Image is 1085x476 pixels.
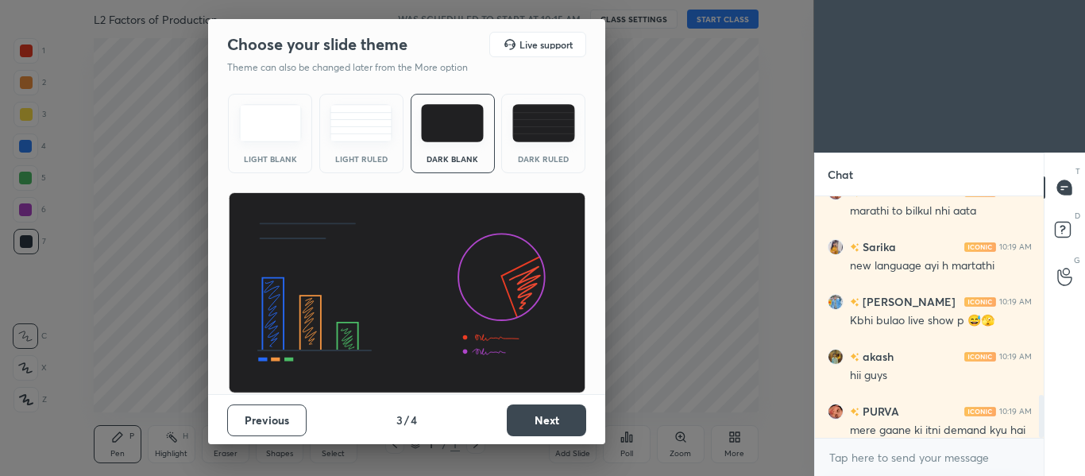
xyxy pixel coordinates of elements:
[859,293,956,310] h6: [PERSON_NAME]
[850,203,1032,219] div: marathi to bilkul nhi aata
[404,412,409,428] h4: /
[1074,254,1080,266] p: G
[1075,210,1080,222] p: D
[850,298,859,307] img: no-rating-badge.077c3623.svg
[815,153,866,195] p: Chat
[999,242,1032,252] div: 10:19 AM
[238,155,302,163] div: Light Blank
[227,60,485,75] p: Theme can also be changed later from the More option
[828,239,844,255] img: 53cc33e2020b4b9da7163405ce2aabdf.jpg
[850,243,859,252] img: no-rating-badge.077c3623.svg
[228,192,586,394] img: darkThemeBanner.d06ce4a2.svg
[227,404,307,436] button: Previous
[330,155,393,163] div: Light Ruled
[815,196,1044,438] div: grid
[964,407,996,416] img: iconic-light.a09c19a4.png
[828,349,844,365] img: c8ba3556b0e04b5fb880ee108da9895c.jpg
[850,258,1032,274] div: new language ayi h martathi
[507,404,586,436] button: Next
[850,313,1032,329] div: Kbhi bulao live show p 😅🫣
[519,40,573,49] h5: Live support
[330,104,392,142] img: lightRuledTheme.5fabf969.svg
[859,348,894,365] h6: akash
[227,34,407,55] h2: Choose your slide theme
[396,412,403,428] h4: 3
[421,104,484,142] img: darkTheme.f0cc69e5.svg
[964,297,996,307] img: iconic-light.a09c19a4.png
[239,104,302,142] img: lightTheme.e5ed3b09.svg
[859,238,896,255] h6: Sarika
[964,242,996,252] img: iconic-light.a09c19a4.png
[850,423,1032,453] div: mere gaane ki itni demand kyu hai market me
[411,412,417,428] h4: 4
[964,352,996,362] img: iconic-light.a09c19a4.png
[859,403,899,420] h6: PURVA
[999,407,1032,416] div: 10:19 AM
[999,352,1032,362] div: 10:19 AM
[850,408,859,416] img: no-rating-badge.077c3623.svg
[421,155,485,163] div: Dark Blank
[850,368,1032,384] div: hii guys
[512,155,575,163] div: Dark Ruled
[1075,165,1080,177] p: T
[828,294,844,310] img: b863206fd2df4c1b9d84afed920e5c95.jpg
[850,353,859,362] img: no-rating-badge.077c3623.svg
[828,404,844,420] img: 93674a53cbd54b25ad4945d795c22713.jpg
[512,104,575,142] img: darkRuledTheme.de295e13.svg
[999,297,1032,307] div: 10:19 AM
